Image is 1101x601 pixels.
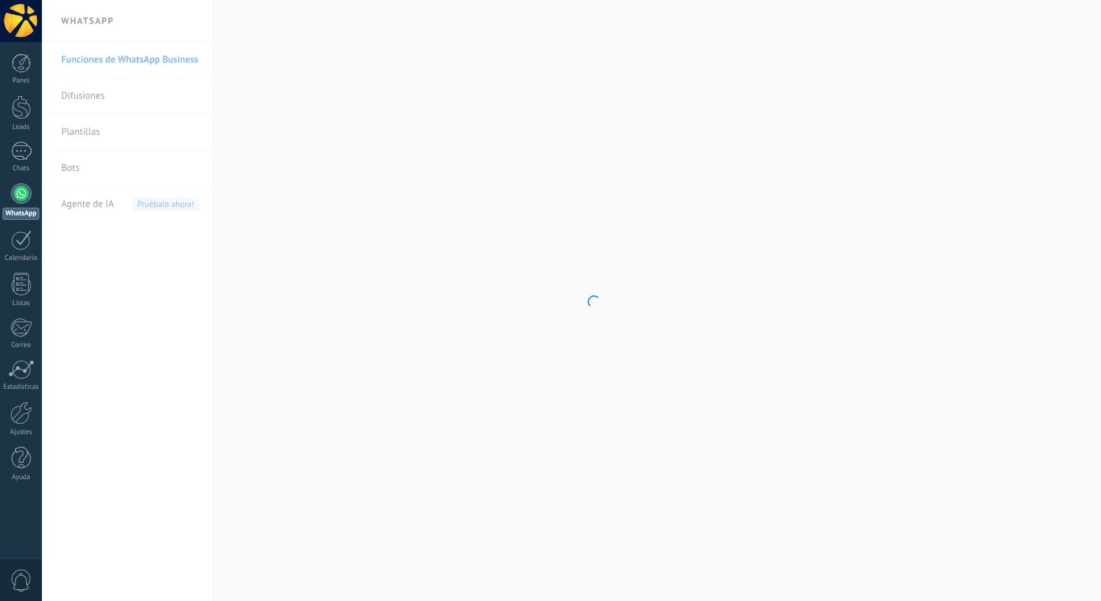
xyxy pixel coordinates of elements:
[3,383,40,391] div: Estadísticas
[3,208,39,220] div: WhatsApp
[3,473,40,482] div: Ayuda
[3,164,40,173] div: Chats
[3,428,40,437] div: Ajustes
[3,341,40,350] div: Correo
[3,123,40,132] div: Leads
[3,254,40,262] div: Calendario
[3,77,40,85] div: Panel
[3,299,40,308] div: Listas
